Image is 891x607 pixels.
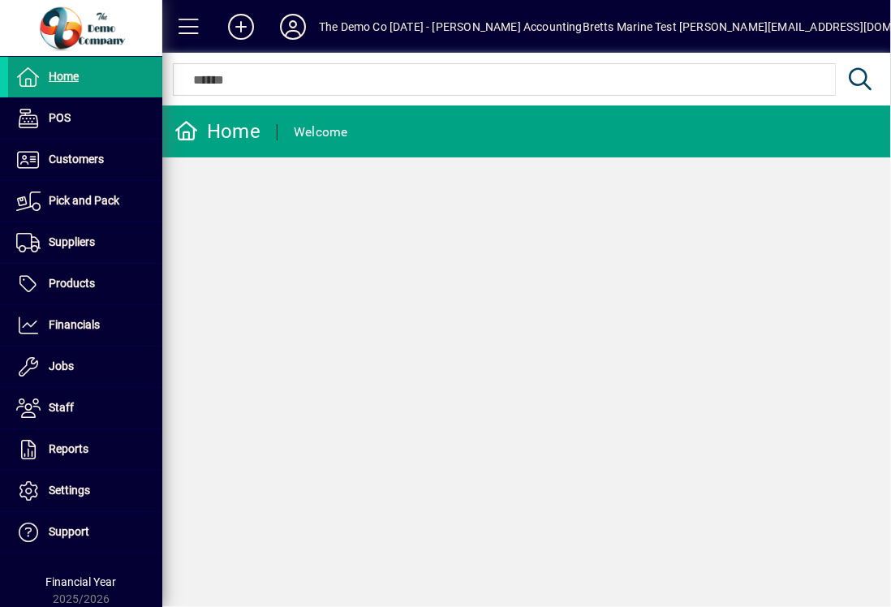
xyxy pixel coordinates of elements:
a: Financials [8,305,162,346]
span: Settings [49,484,90,497]
span: Financial Year [46,575,117,588]
a: Products [8,264,162,304]
a: Pick and Pack [8,181,162,222]
span: Staff [49,401,74,414]
a: Reports [8,429,162,470]
span: Support [49,525,89,538]
a: Support [8,512,162,553]
span: POS [49,111,71,124]
span: Jobs [49,359,74,372]
span: Reports [49,442,88,455]
button: Add [215,12,267,41]
span: Products [49,277,95,290]
div: The Demo Co [DATE] - [PERSON_NAME] Accounting [319,14,583,40]
span: Customers [49,153,104,166]
a: Settings [8,471,162,511]
div: Welcome [294,119,348,145]
span: Suppliers [49,235,95,248]
a: Staff [8,388,162,428]
a: Jobs [8,347,162,387]
a: Suppliers [8,222,162,263]
span: Financials [49,318,100,331]
span: Pick and Pack [49,194,119,207]
a: POS [8,98,162,139]
span: Home [49,70,79,83]
button: Profile [267,12,319,41]
a: Customers [8,140,162,180]
div: Home [174,118,260,144]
